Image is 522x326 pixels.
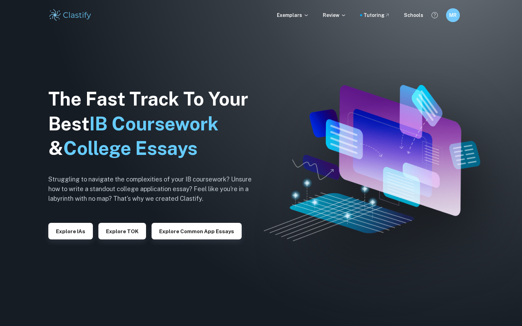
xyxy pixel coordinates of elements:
[364,11,390,19] a: Tutoring
[449,11,457,19] h6: MR
[48,223,93,239] button: Explore IAs
[63,137,197,159] span: College Essays
[48,87,262,161] h1: The Fast Track To Your Best &
[152,228,242,234] a: Explore Common App essays
[277,11,309,19] p: Exemplars
[152,223,242,239] button: Explore Common App essays
[89,113,219,135] span: IB Coursework
[98,223,146,239] button: Explore TOK
[404,11,423,19] a: Schools
[264,85,481,241] img: Clastify hero
[48,8,92,22] img: Clastify logo
[98,228,146,234] a: Explore TOK
[429,9,441,21] button: Help and Feedback
[48,228,93,234] a: Explore IAs
[48,175,262,204] h6: Struggling to navigate the complexities of your IB coursework? Unsure how to write a standout col...
[446,8,460,22] button: MR
[323,11,346,19] p: Review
